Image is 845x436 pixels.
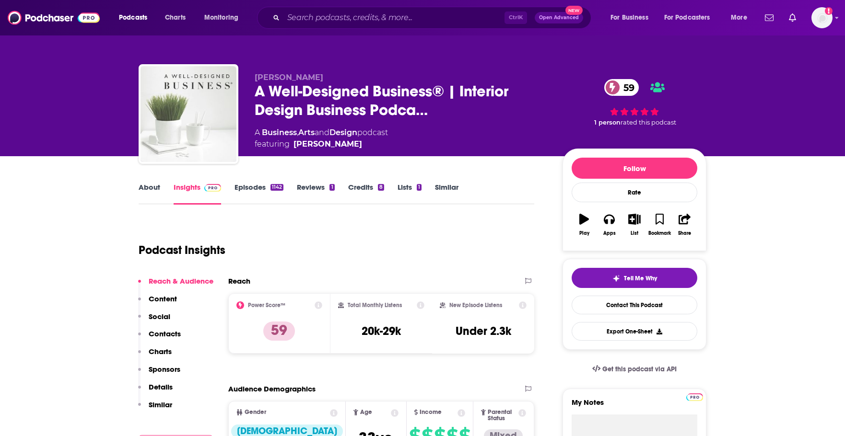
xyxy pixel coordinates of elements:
[572,398,697,414] label: My Notes
[488,409,517,422] span: Parental Status
[398,183,422,205] a: Lists1
[360,409,372,415] span: Age
[449,302,502,309] h2: New Episode Listens
[420,409,442,415] span: Income
[678,230,691,236] div: Share
[174,183,221,205] a: InsightsPodchaser Pro
[149,365,180,374] p: Sponsors
[417,184,422,191] div: 1
[112,10,160,25] button: open menu
[138,329,181,347] button: Contacts
[505,11,527,24] span: Ctrl K
[647,207,672,242] button: Bookmark
[138,365,180,382] button: Sponsors
[604,79,639,96] a: 59
[362,324,401,338] h3: 20k-29k
[262,128,297,137] a: Business
[270,184,283,191] div: 1142
[724,10,759,25] button: open menu
[572,183,697,202] div: Rate
[686,392,703,401] a: Pro website
[572,158,697,179] button: Follow
[159,10,191,25] a: Charts
[139,183,160,205] a: About
[138,382,173,400] button: Details
[149,294,177,303] p: Content
[686,393,703,401] img: Podchaser Pro
[149,329,181,338] p: Contacts
[228,384,316,393] h2: Audience Demographics
[329,128,357,137] a: Design
[293,138,362,150] a: Luann Nigara
[585,357,684,381] a: Get this podcast via API
[610,11,648,24] span: For Business
[245,409,266,415] span: Gender
[731,11,747,24] span: More
[539,15,579,20] span: Open Advanced
[228,276,250,286] h2: Reach
[435,183,458,205] a: Similar
[165,11,186,24] span: Charts
[149,382,173,391] p: Details
[378,184,384,191] div: 8
[622,207,647,242] button: List
[597,207,622,242] button: Apps
[631,230,638,236] div: List
[572,207,597,242] button: Play
[138,312,170,330] button: Social
[329,184,334,191] div: 1
[811,7,833,28] span: Logged in as Ashley_Beenen
[602,365,677,373] span: Get this podcast via API
[297,183,334,205] a: Reviews1
[664,11,710,24] span: For Podcasters
[119,11,147,24] span: Podcasts
[348,302,402,309] h2: Total Monthly Listens
[572,322,697,341] button: Export One-Sheet
[785,10,800,26] a: Show notifications dropdown
[298,128,315,137] a: Arts
[594,119,621,126] span: 1 person
[138,347,172,365] button: Charts
[604,10,660,25] button: open menu
[811,7,833,28] img: User Profile
[563,73,706,133] div: 59 1 personrated this podcast
[761,10,777,26] a: Show notifications dropdown
[255,127,388,150] div: A podcast
[572,268,697,288] button: tell me why sparkleTell Me Why
[138,294,177,312] button: Content
[255,138,388,150] span: featuring
[614,79,639,96] span: 59
[204,184,221,192] img: Podchaser Pro
[138,400,172,418] button: Similar
[535,12,583,23] button: Open AdvancedNew
[648,230,671,236] div: Bookmark
[579,230,589,236] div: Play
[825,7,833,15] svg: Add a profile image
[811,7,833,28] button: Show profile menu
[603,230,616,236] div: Apps
[621,119,676,126] span: rated this podcast
[198,10,251,25] button: open menu
[612,275,620,282] img: tell me why sparkle
[149,276,213,286] p: Reach & Audience
[658,10,724,25] button: open menu
[149,400,172,409] p: Similar
[139,243,225,257] h1: Podcast Insights
[248,302,285,309] h2: Power Score™
[348,183,384,205] a: Credits8
[263,321,295,341] p: 59
[456,324,511,338] h3: Under 2.3k
[565,6,583,15] span: New
[315,128,329,137] span: and
[141,66,236,162] img: A Well-Designed Business® | Interior Design Business Podcast
[283,10,505,25] input: Search podcasts, credits, & more...
[138,276,213,294] button: Reach & Audience
[8,9,100,27] img: Podchaser - Follow, Share and Rate Podcasts
[255,73,323,82] span: [PERSON_NAME]
[149,312,170,321] p: Social
[235,183,283,205] a: Episodes1142
[204,11,238,24] span: Monitoring
[149,347,172,356] p: Charts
